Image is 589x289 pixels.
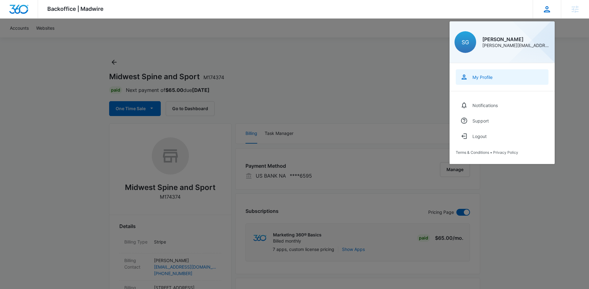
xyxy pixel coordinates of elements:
div: [PERSON_NAME] [482,37,550,42]
button: Logout [456,128,548,144]
div: [PERSON_NAME][EMAIL_ADDRESS][PERSON_NAME][DOMAIN_NAME] [482,43,550,48]
span: Backoffice | Madwire [47,6,104,12]
a: Privacy Policy [493,150,518,155]
a: Notifications [456,97,548,113]
div: • [456,150,548,155]
a: Terms & Conditions [456,150,489,155]
a: Support [456,113,548,128]
span: SG [462,39,469,45]
div: Logout [472,134,487,139]
div: Notifications [472,103,498,108]
a: My Profile [456,69,548,85]
div: Support [472,118,489,123]
div: My Profile [472,75,493,80]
